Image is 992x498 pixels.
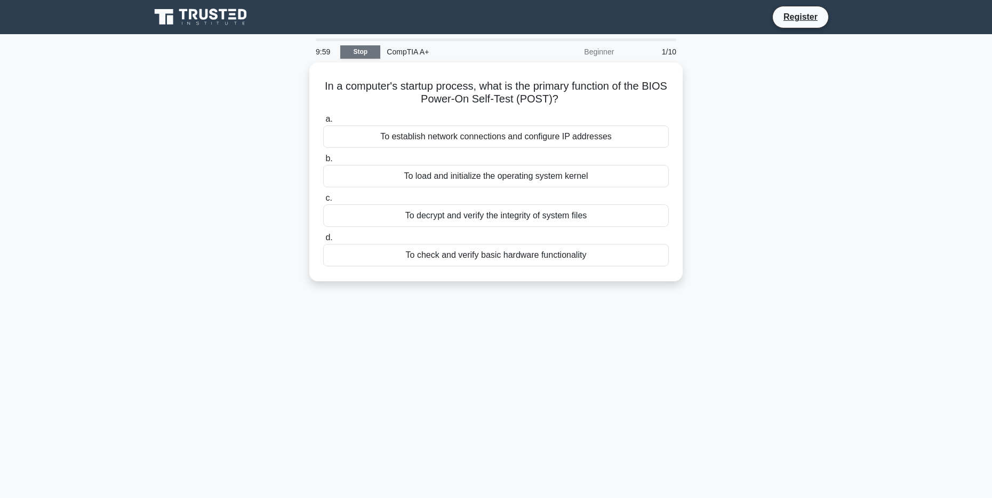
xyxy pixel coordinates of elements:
div: 1/10 [620,41,683,62]
div: 9:59 [309,41,340,62]
div: CompTIA A+ [380,41,527,62]
div: To check and verify basic hardware functionality [323,244,669,266]
div: To establish network connections and configure IP addresses [323,125,669,148]
div: Beginner [527,41,620,62]
h5: In a computer's startup process, what is the primary function of the BIOS Power-On Self-Test (POST)? [322,80,670,106]
div: To decrypt and verify the integrity of system files [323,204,669,227]
a: Register [777,10,824,23]
span: d. [325,233,332,242]
span: c. [325,193,332,202]
a: Stop [340,45,380,59]
span: a. [325,114,332,123]
div: To load and initialize the operating system kernel [323,165,669,187]
span: b. [325,154,332,163]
